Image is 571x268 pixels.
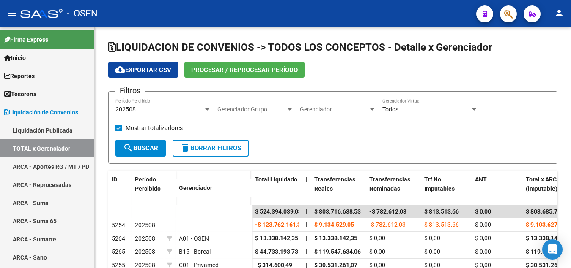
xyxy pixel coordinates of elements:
datatable-header-cell: Total Liquidado [252,171,302,208]
span: 202508 [135,222,155,228]
span: $ 803.716.638,53 [314,208,361,215]
span: Gerenciador [300,106,368,113]
span: $ 9.103.627,42 [526,221,566,228]
span: | [306,235,307,241]
mat-icon: menu [7,8,17,18]
span: $ 13.338.142,35 [526,235,569,241]
span: Total x ARCA (imputable) [526,176,560,192]
span: $ 0,00 [369,235,385,241]
span: 202508 [115,106,136,113]
datatable-header-cell: | [302,171,311,208]
span: Firma Express [4,35,48,44]
span: $ 0,00 [424,235,440,241]
span: Tesorería [4,89,37,99]
div: Open Intercom Messenger [542,239,563,260]
datatable-header-cell: Período Percibido [132,171,163,206]
h3: Filtros [115,85,145,97]
mat-icon: cloud_download [115,65,125,75]
datatable-header-cell: Trf No Imputables [421,171,472,208]
span: $ 9.134.529,05 [314,221,354,228]
span: 202508 [135,235,155,242]
span: -$ 782.612,03 [369,221,406,228]
span: | [306,208,307,215]
span: Mostrar totalizadores [126,123,183,133]
span: $ 0,00 [475,235,491,241]
span: LIQUIDACION DE CONVENIOS -> TODOS LOS CONCEPTOS - Detalle x Gerenciador [108,41,492,53]
span: Transferencias Reales [314,176,355,192]
span: $ 119.547.634,06 [314,248,361,255]
mat-icon: search [123,143,133,153]
span: Transferencias Nominadas [369,176,410,192]
span: Gerenciador [179,184,212,191]
datatable-header-cell: ID [108,171,132,206]
span: -$ 123.762.161,37 [255,221,304,228]
span: B15 - Boreal [179,248,211,255]
span: Buscar [123,144,158,152]
span: A01 - OSEN [179,235,209,242]
span: Borrar Filtros [180,144,241,152]
datatable-header-cell: ANT [472,171,522,208]
span: Trf No Imputables [424,176,455,192]
span: | [306,221,307,228]
mat-icon: person [554,8,564,18]
span: $ 524.394.039,03 [255,208,302,215]
span: $ 813.513,66 [424,208,459,215]
span: $ 0,00 [475,221,491,228]
datatable-header-cell: Gerenciador [176,179,252,197]
span: Total Liquidado [255,176,297,183]
span: Todos [382,106,398,113]
span: Exportar CSV [115,66,171,74]
span: Procesar / Reprocesar período [191,66,298,74]
span: | [306,176,307,183]
span: $ 13.338.142,35 [314,235,357,241]
span: $ 13.338.142,35 [255,235,298,241]
button: Buscar [115,140,166,157]
span: $ 0,00 [475,248,491,255]
span: Liquidación de Convenios [4,108,78,117]
span: | [306,248,307,255]
span: Período Percibido [135,176,161,192]
datatable-header-cell: Transferencias Nominadas [366,171,421,208]
mat-icon: delete [180,143,190,153]
span: 5265 [112,248,125,255]
span: $ 0,00 [475,208,491,215]
span: ID [112,176,117,183]
span: ANT [475,176,487,183]
button: Procesar / Reprocesar período [184,62,305,78]
span: $ 0,00 [424,248,440,255]
datatable-header-cell: Transferencias Reales [311,171,366,208]
span: $ 44.733.193,73 [255,248,298,255]
span: 5254 [112,222,125,228]
span: $ 813.513,66 [424,221,459,228]
button: Borrar Filtros [173,140,249,157]
span: 5264 [112,235,125,242]
span: Inicio [4,53,26,62]
span: $ 0,00 [369,248,385,255]
button: Exportar CSV [108,62,178,78]
span: - OSEN [67,4,98,23]
span: 202508 [135,248,155,255]
span: Gerenciador Grupo [217,106,286,113]
span: Reportes [4,71,35,81]
span: -$ 782.612,03 [369,208,406,215]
